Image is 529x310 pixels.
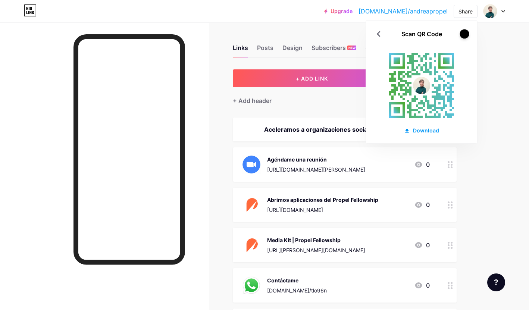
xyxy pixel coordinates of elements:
div: [URL][DOMAIN_NAME] [267,206,378,214]
div: Aceleramos a organizaciones sociales de LatAm. [242,125,430,134]
a: [DOMAIN_NAME]/andreapropel [359,7,448,16]
div: 0 [414,160,430,169]
div: Abrimos aplicaciones del Propel Fellowship [267,196,378,204]
div: [URL][PERSON_NAME][DOMAIN_NAME] [267,246,365,254]
div: Media Kit | Propel Fellowship [267,236,365,244]
img: andreapropel [483,4,497,18]
div: Download [404,126,439,134]
img: Media Kit | Propel Fellowship [242,235,261,255]
span: + ADD LINK [296,75,328,82]
div: Links [233,43,248,57]
div: Agéndame una reunión [267,156,365,163]
img: Agéndame una reunión [242,155,261,174]
div: + Add header [233,96,272,105]
div: 0 [414,281,430,290]
div: Share [458,7,473,15]
div: Posts [257,43,273,57]
img: Abrimos aplicaciones del Propel Fellowship [242,195,261,215]
img: Contáctame [242,276,261,295]
button: + ADD LINK [233,69,391,87]
a: Upgrade [324,8,353,14]
div: 0 [414,241,430,250]
div: [URL][DOMAIN_NAME][PERSON_NAME] [267,166,365,173]
div: 0 [414,200,430,209]
div: Stats [365,43,380,57]
div: Design [282,43,303,57]
span: NEW [348,46,356,50]
div: Contáctame [267,276,327,284]
div: [DOMAIN_NAME]/tlo96n [267,286,327,294]
div: Subscribers [312,43,356,57]
div: Scan QR Code [401,29,442,38]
